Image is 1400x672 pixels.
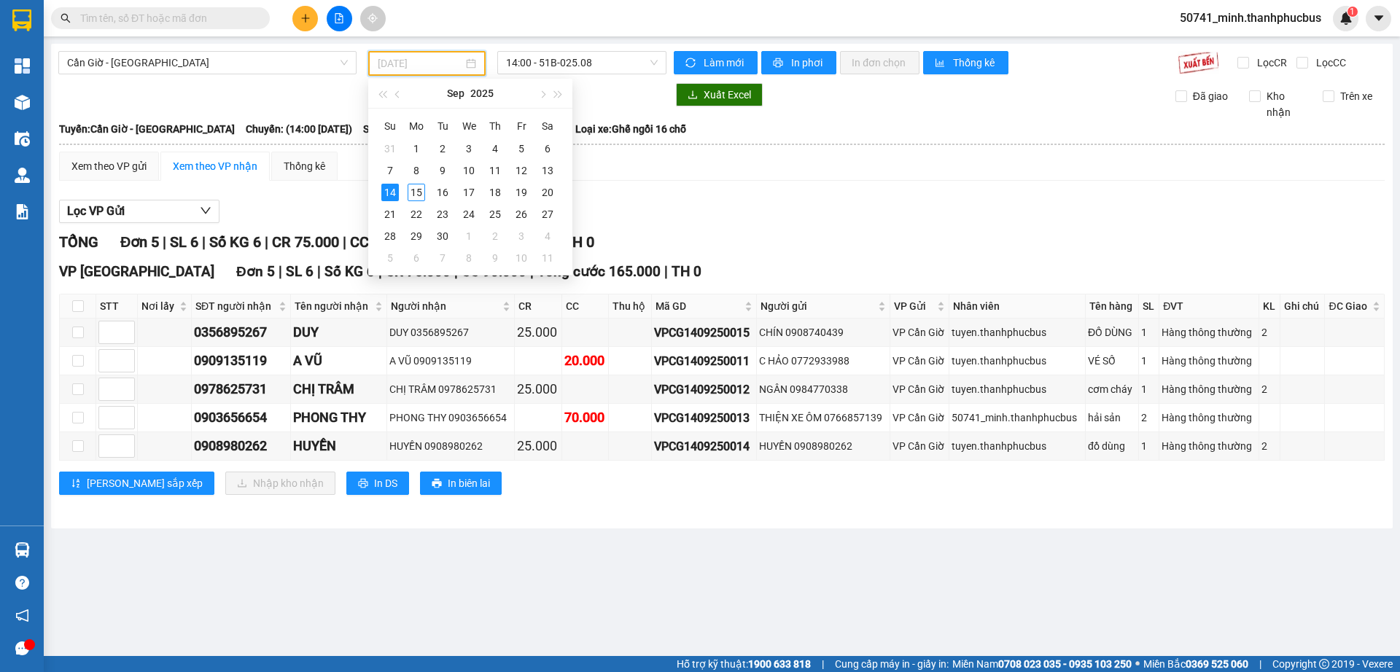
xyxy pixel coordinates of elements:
td: VP Cần Giờ [890,375,949,404]
td: 2025-10-07 [429,247,456,269]
img: warehouse-icon [15,168,30,183]
div: VP Cần Giờ [892,353,946,369]
td: 0909135119 [192,347,291,375]
div: 2 [486,227,504,245]
td: 2025-09-05 [508,138,534,160]
span: Số KG 6 [324,263,375,280]
button: In đơn chọn [840,51,919,74]
td: 2025-09-28 [377,225,403,247]
span: Hỗ trợ kỹ thuật: [677,656,811,672]
th: CC [562,294,610,319]
div: VP Cần Giờ [892,438,946,454]
div: 1 [1141,381,1156,397]
div: đồ dùng [1088,438,1136,454]
div: Thống kê [284,158,325,174]
img: warehouse-icon [15,542,30,558]
div: 5 [381,249,399,267]
div: 14 [381,184,399,201]
div: Xem theo VP gửi [71,158,147,174]
span: Số xe: 51B-025.08 [363,121,445,137]
div: Hàng thông thường [1162,438,1256,454]
td: 2025-09-11 [482,160,508,181]
span: copyright [1319,659,1329,669]
span: Lọc VP Gửi [67,202,125,220]
th: KL [1259,294,1280,319]
div: DUY 0356895267 [389,324,512,340]
td: 2025-09-27 [534,203,561,225]
td: 2025-09-14 [377,181,403,203]
div: 8 [408,162,425,179]
td: VP Cần Giờ [890,347,949,375]
div: VÉ SỐ [1088,353,1136,369]
div: 0903656654 [194,407,288,428]
th: Nhân viên [949,294,1086,319]
div: Hàng thông thường [1162,410,1256,426]
td: 0356895267 [192,319,291,347]
div: 28 [381,227,399,245]
button: 2025 [470,79,494,108]
img: warehouse-icon [15,95,30,110]
td: 2025-10-08 [456,247,482,269]
th: Fr [508,114,534,138]
td: 2025-09-30 [429,225,456,247]
td: 2025-10-10 [508,247,534,269]
td: 2025-09-13 [534,160,561,181]
th: Th [482,114,508,138]
span: Loại xe: Ghế ngồi 16 chỗ [575,121,686,137]
div: HUYỀN [293,436,384,456]
div: tuyen.thanhphucbus [952,381,1083,397]
td: PHONG THY [291,404,387,432]
span: caret-down [1372,12,1385,25]
span: Cung cấp máy in - giấy in: [835,656,949,672]
td: 2025-09-23 [429,203,456,225]
span: Trên xe [1334,88,1378,104]
td: 2025-10-11 [534,247,561,269]
td: 2025-09-26 [508,203,534,225]
span: In biên lai [448,475,490,491]
img: warehouse-icon [15,131,30,146]
span: down [200,205,211,216]
span: TH 0 [672,263,701,280]
span: ĐC Giao [1329,298,1369,314]
div: 2 [434,140,451,157]
sup: 1 [1347,7,1358,17]
div: THIỆN XE ÔM 0766857139 [759,410,887,426]
span: Nơi lấy [141,298,176,314]
td: VP Cần Giờ [890,432,949,461]
div: 7 [434,249,451,267]
td: DUY [291,319,387,347]
div: ĐỒ DÙNG [1088,324,1136,340]
img: dashboard-icon [15,58,30,74]
div: 4 [539,227,556,245]
span: printer [432,478,442,490]
img: icon-new-feature [1339,12,1353,25]
td: HUYỀN [291,432,387,461]
td: 2025-10-02 [482,225,508,247]
span: Đã giao [1187,88,1234,104]
td: 2025-09-18 [482,181,508,203]
div: 4 [486,140,504,157]
span: message [15,641,29,655]
th: Su [377,114,403,138]
div: 18 [486,184,504,201]
input: Tìm tên, số ĐT hoặc mã đơn [80,10,252,26]
div: HUYỀN 0908980262 [759,438,887,454]
span: Lọc CC [1310,55,1348,71]
div: C HẢO 0772933988 [759,353,887,369]
span: 1 [1350,7,1355,17]
span: Người nhận [391,298,499,314]
div: 8 [460,249,478,267]
span: CC 90.000 [350,233,417,251]
div: Hàng thông thường [1162,324,1256,340]
span: | [279,263,282,280]
td: 0978625731 [192,375,291,404]
th: Mo [403,114,429,138]
button: plus [292,6,318,31]
div: 27 [539,206,556,223]
div: CHỊ TRÂM 0978625731 [389,381,512,397]
button: caret-down [1366,6,1391,31]
div: 25.000 [517,436,559,456]
td: 2025-09-12 [508,160,534,181]
td: VPCG1409250013 [652,404,757,432]
td: 2025-09-29 [403,225,429,247]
